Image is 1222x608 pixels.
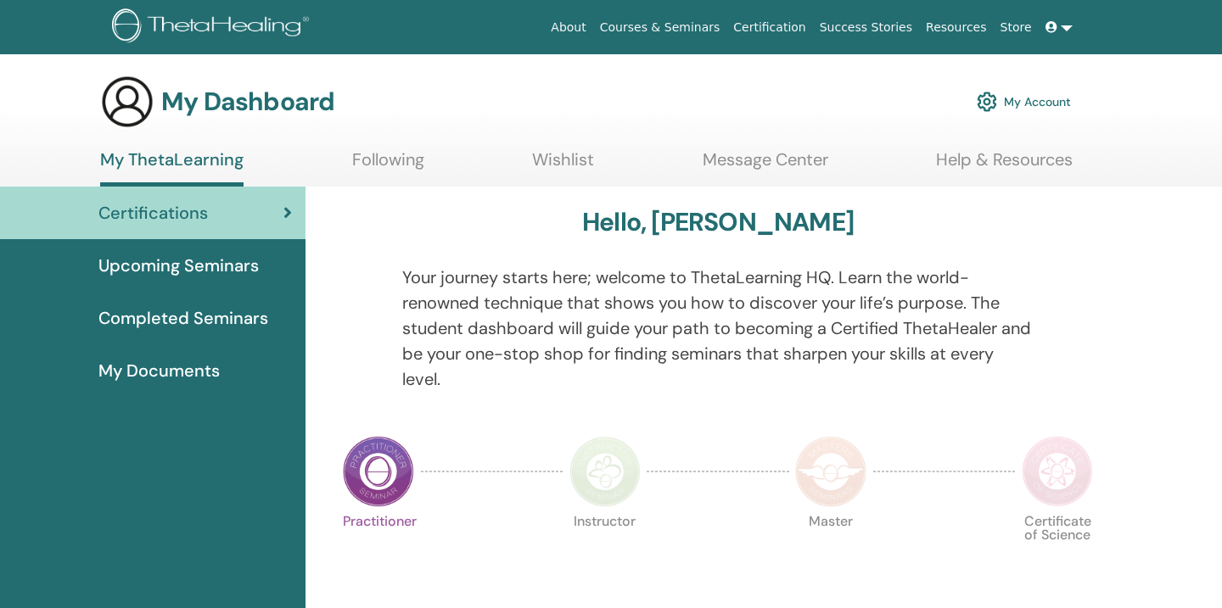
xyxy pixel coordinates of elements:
h3: Hello, [PERSON_NAME] [582,207,854,237]
a: Courses & Seminars [593,12,727,43]
a: Success Stories [813,12,919,43]
img: Practitioner [343,436,414,507]
p: Practitioner [343,515,414,586]
p: Certificate of Science [1022,515,1093,586]
img: Master [795,436,866,507]
a: Wishlist [532,149,594,182]
span: Upcoming Seminars [98,253,259,278]
span: Completed Seminars [98,305,268,331]
p: Your journey starts here; welcome to ThetaLearning HQ. Learn the world-renowned technique that sh... [402,265,1034,392]
a: Store [994,12,1039,43]
a: Message Center [703,149,828,182]
img: logo.png [112,8,315,47]
h3: My Dashboard [161,86,334,117]
a: Help & Resources [936,149,1073,182]
span: My Documents [98,358,220,383]
a: My Account [977,83,1071,120]
a: My ThetaLearning [100,149,244,187]
a: Resources [919,12,994,43]
span: Certifications [98,200,208,226]
a: About [544,12,592,43]
p: Instructor [569,515,641,586]
img: Instructor [569,436,641,507]
img: cog.svg [977,87,997,116]
a: Following [352,149,424,182]
p: Master [795,515,866,586]
a: Certification [726,12,812,43]
img: Certificate of Science [1022,436,1093,507]
img: generic-user-icon.jpg [100,75,154,129]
